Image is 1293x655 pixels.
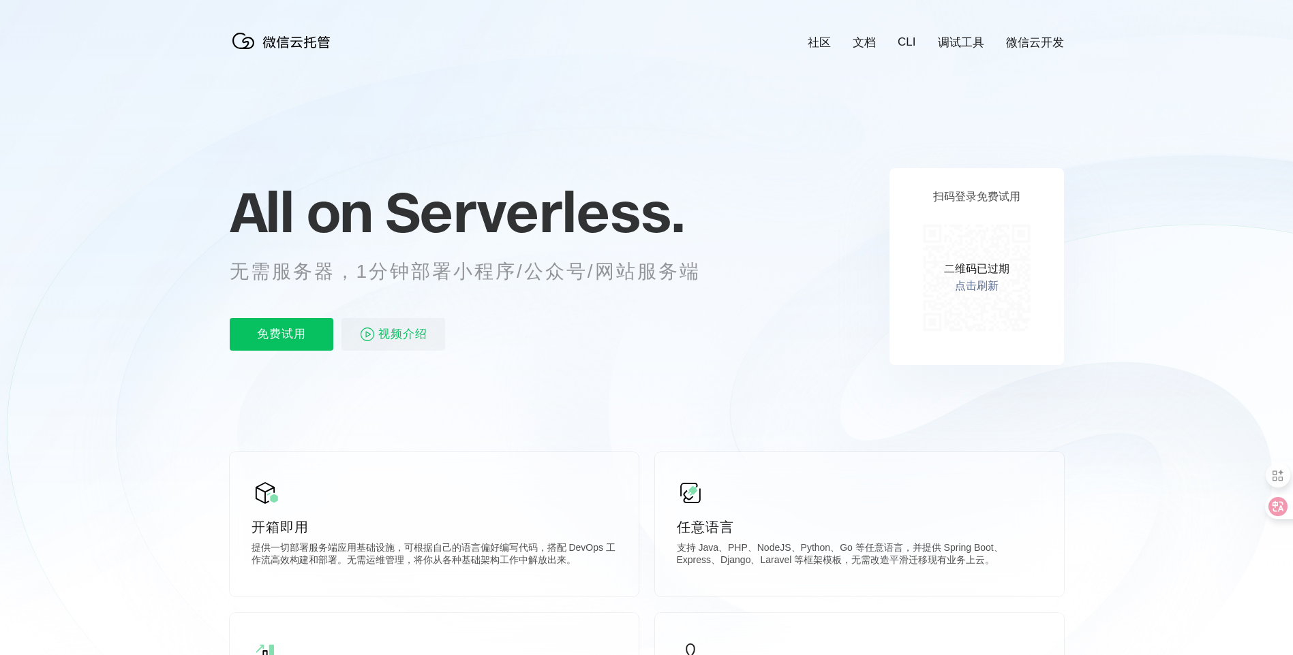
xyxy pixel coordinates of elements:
p: 扫码登录免费试用 [933,190,1020,204]
p: 支持 Java、PHP、NodeJS、Python、Go 等任意语言，并提供 Spring Boot、Express、Django、Laravel 等框架模板，无需改造平滑迁移现有业务上云。 [677,542,1042,569]
a: 社区 [808,35,831,50]
p: 无需服务器，1分钟部署小程序/公众号/网站服务端 [230,258,726,285]
a: CLI [898,35,915,49]
a: 微信云开发 [1006,35,1064,50]
a: 调试工具 [938,35,984,50]
img: 微信云托管 [230,27,339,54]
p: 开箱即用 [252,517,617,537]
img: video_play.svg [359,326,376,342]
a: 点击刷新 [955,279,999,293]
span: All on [230,178,372,246]
span: 视频介绍 [378,318,427,351]
p: 提供一切部署服务端应用基础设施，可根据自己的语言偏好编写代码，搭配 DevOps 工作流高效构建和部署。无需运维管理，将你从各种基础架构工作中解放出来。 [252,542,617,569]
p: 二维码已过期 [944,262,1009,276]
p: 任意语言 [677,517,1042,537]
span: Serverless. [385,178,684,246]
p: 免费试用 [230,318,333,351]
a: 文档 [853,35,876,50]
a: 微信云托管 [230,45,339,57]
